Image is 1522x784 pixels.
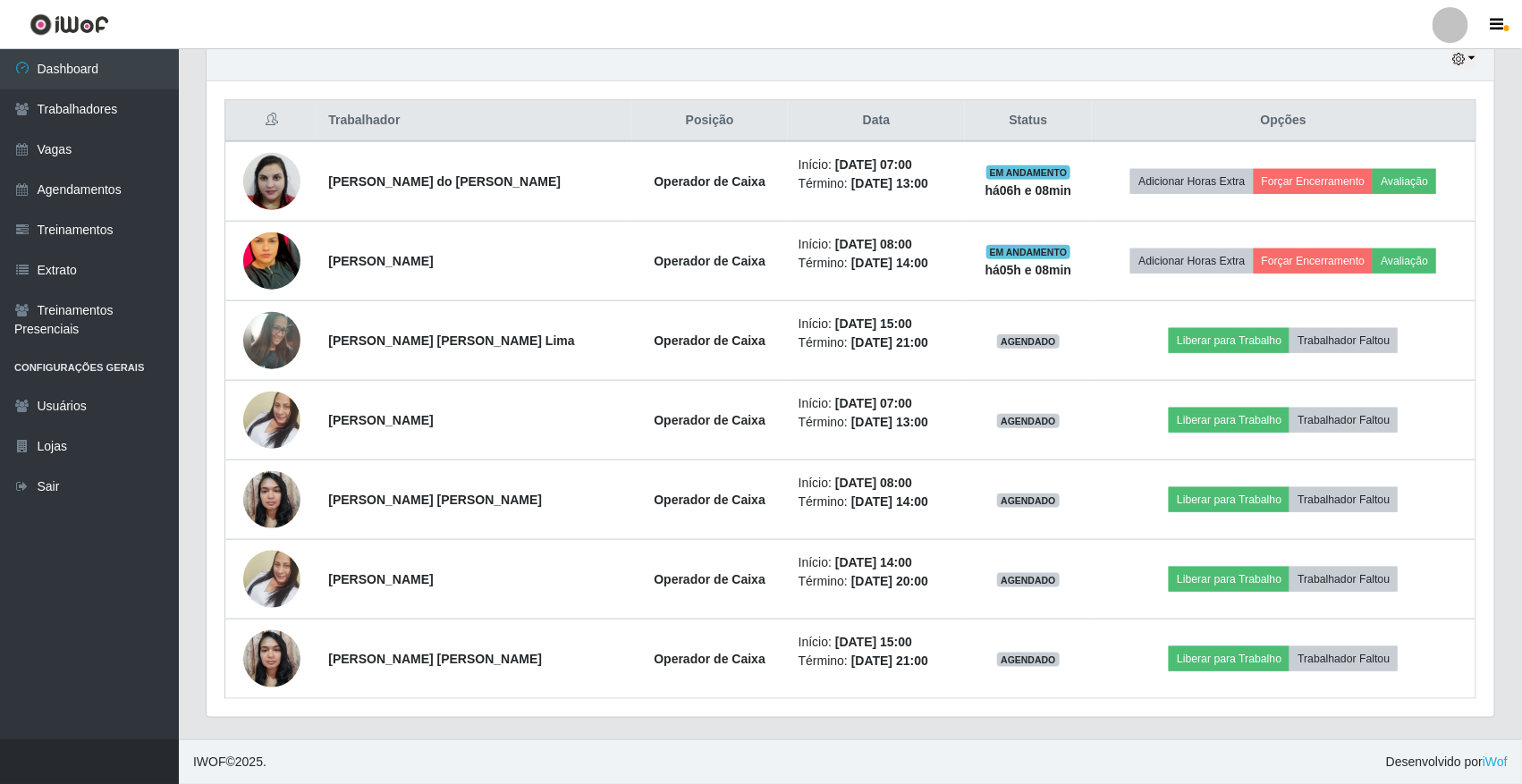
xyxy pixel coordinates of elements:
img: 1751683294732.jpeg [243,199,300,324]
button: Trabalhador Faltou [1289,567,1398,592]
span: AGENDADO [997,653,1060,667]
img: 1682003136750.jpeg [243,143,300,219]
strong: [PERSON_NAME] [328,254,433,268]
button: Adicionar Horas Extra [1130,169,1253,194]
strong: Operador de Caixa [654,652,765,666]
li: Início: [799,394,955,413]
button: Forçar Encerramento [1254,249,1374,274]
strong: Operador de Caixa [654,413,765,427]
button: Trabalhador Faltou [1289,487,1398,512]
time: [DATE] 21:00 [851,653,928,668]
img: 1736008247371.jpeg [243,620,300,696]
img: CoreUI Logo [30,13,109,36]
button: Trabalhador Faltou [1289,408,1398,433]
strong: há 05 h e 08 min [985,263,1072,277]
button: Forçar Encerramento [1254,169,1374,194]
button: Adicionar Horas Extra [1130,249,1253,274]
strong: [PERSON_NAME] [328,572,433,586]
span: Desenvolvido por [1386,753,1508,771]
li: Início: [799,474,955,493]
time: [DATE] 07:00 [835,396,912,410]
time: [DATE] 13:00 [851,176,928,190]
th: Data [788,100,966,142]
time: [DATE] 14:00 [851,256,928,270]
time: [DATE] 14:00 [851,494,928,509]
li: Início: [799,315,955,333]
button: Liberar para Trabalho [1169,646,1289,671]
button: Liberar para Trabalho [1169,408,1289,433]
button: Liberar para Trabalho [1169,328,1289,353]
strong: Operador de Caixa [654,333,765,348]
time: [DATE] 08:00 [835,237,912,251]
li: Término: [799,652,955,670]
time: [DATE] 15:00 [835,316,912,331]
a: iWof [1483,754,1508,769]
strong: [PERSON_NAME] [PERSON_NAME] Lima [328,333,574,348]
span: AGENDADO [997,573,1060,587]
li: Início: [799,235,955,254]
img: 1736008247371.jpeg [243,461,300,537]
li: Término: [799,174,955,193]
li: Início: [799,553,955,572]
img: 1725135374051.jpeg [243,302,300,380]
strong: [PERSON_NAME] [PERSON_NAME] [328,493,542,507]
li: Início: [799,156,955,174]
span: © 2025 . [193,753,266,771]
li: Término: [799,333,955,352]
th: Status [965,100,1091,142]
span: EM ANDAMENTO [986,165,1071,180]
strong: [PERSON_NAME] do [PERSON_NAME] [328,174,561,189]
time: [DATE] 13:00 [851,415,928,429]
button: Avaliação [1373,169,1436,194]
th: Opções [1092,100,1476,142]
button: Avaliação [1373,249,1436,274]
time: [DATE] 15:00 [835,635,912,649]
time: [DATE] 07:00 [835,157,912,172]
strong: [PERSON_NAME] [PERSON_NAME] [328,652,542,666]
button: Liberar para Trabalho [1169,487,1289,512]
li: Início: [799,633,955,652]
span: IWOF [193,754,226,769]
strong: [PERSON_NAME] [328,413,433,427]
th: Posição [632,100,788,142]
time: [DATE] 21:00 [851,335,928,350]
span: AGENDADO [997,334,1060,349]
strong: Operador de Caixa [654,493,765,507]
span: EM ANDAMENTO [986,245,1071,259]
strong: Operador de Caixa [654,572,765,586]
button: Liberar para Trabalho [1169,567,1289,592]
li: Término: [799,413,955,432]
span: AGENDADO [997,493,1060,508]
img: 1742563763298.jpeg [243,528,300,630]
time: [DATE] 20:00 [851,574,928,588]
strong: Operador de Caixa [654,174,765,189]
th: Trabalhador [317,100,631,142]
time: [DATE] 14:00 [835,555,912,569]
strong: Operador de Caixa [654,254,765,268]
li: Término: [799,254,955,273]
img: 1742563763298.jpeg [243,369,300,471]
button: Trabalhador Faltou [1289,328,1398,353]
time: [DATE] 08:00 [835,476,912,490]
strong: há 06 h e 08 min [985,183,1072,198]
li: Término: [799,572,955,591]
button: Trabalhador Faltou [1289,646,1398,671]
span: AGENDADO [997,414,1060,428]
li: Término: [799,493,955,511]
